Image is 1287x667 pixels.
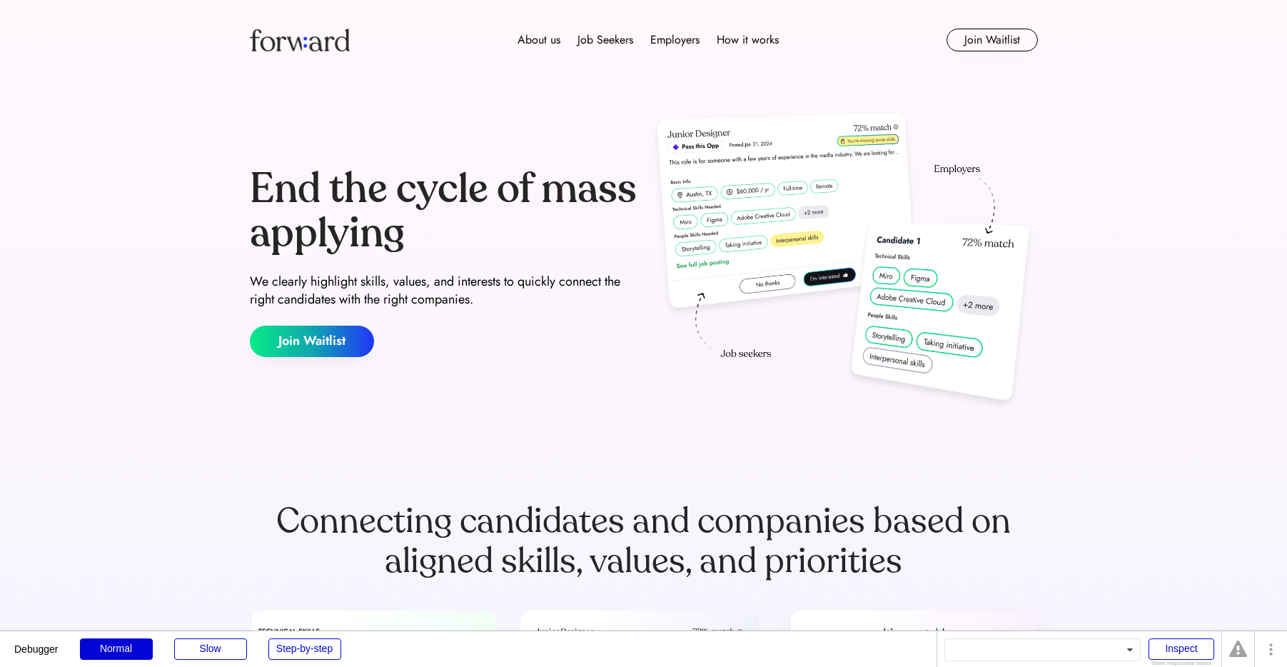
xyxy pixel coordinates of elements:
[1149,638,1214,660] div: Inspect
[577,31,633,49] div: Job Seekers
[268,638,341,660] div: Step-by-step
[650,31,700,49] div: Employers
[174,638,247,660] div: Slow
[250,167,638,255] div: End the cycle of mass applying
[250,501,1038,581] div: Connecting candidates and companies based on aligned skills, values, and priorities
[250,273,638,309] div: We clearly highlight skills, values, and interests to quickly connect the right candidates with t...
[518,31,560,49] div: About us
[650,109,1038,416] img: hero-image.png
[717,31,779,49] div: How it works
[1149,661,1214,666] div: Show responsive boxes
[80,638,153,660] div: Normal
[250,326,374,357] button: Join Waitlist
[14,631,59,654] div: Debugger
[250,29,350,51] img: Forward logo
[947,29,1038,51] button: Join Waitlist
